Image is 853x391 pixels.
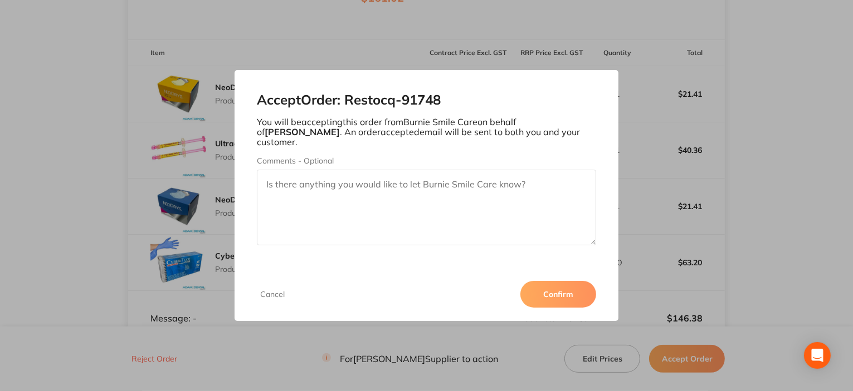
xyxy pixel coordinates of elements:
[265,126,340,137] b: [PERSON_NAME]
[257,92,596,108] h2: Accept Order: Restocq- 91748
[257,117,596,147] p: You will be accepting this order from Burnie Smile Care on behalf of . An order accepted email wi...
[804,342,831,369] div: Open Intercom Messenger
[257,289,288,299] button: Cancel
[257,156,596,165] label: Comments - Optional
[520,281,596,308] button: Confirm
